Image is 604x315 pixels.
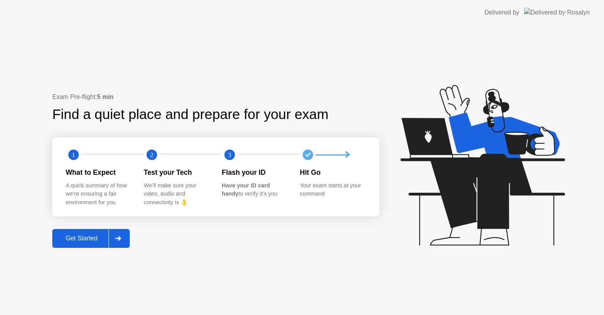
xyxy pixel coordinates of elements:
[144,181,210,207] div: We’ll make sure your video, audio and connectivity is 👌
[66,181,131,207] div: A quick summary of how we’re ensuring a fair environment for you
[72,151,75,159] text: 1
[300,181,366,198] div: Your exam starts at your command
[300,167,366,178] div: Hit Go
[524,8,590,17] img: Delivered by Rosalyn
[228,151,231,159] text: 3
[52,229,130,248] button: Get Started
[55,235,109,242] div: Get Started
[222,167,287,178] div: Flash your ID
[484,8,519,17] div: Delivered by
[144,167,210,178] div: Test your Tech
[97,93,114,100] b: 5 min
[52,92,379,102] div: Exam Pre-flight:
[52,104,330,125] div: Find a quiet place and prepare for your exam
[222,181,287,198] div: to verify it’s you
[150,151,153,159] text: 2
[222,182,270,197] b: Have your ID card handy
[66,167,131,178] div: What to Expect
